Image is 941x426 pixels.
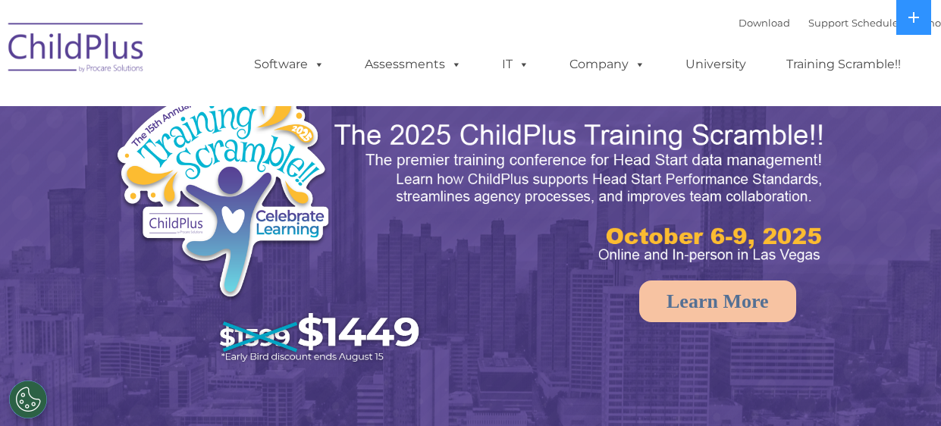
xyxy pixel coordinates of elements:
a: Download [739,17,790,29]
a: Company [554,49,660,80]
font: | [739,17,941,29]
button: Cookies Settings [9,381,47,418]
a: Training Scramble!! [771,49,916,80]
a: Schedule A Demo [852,17,941,29]
a: University [670,49,761,80]
a: Software [239,49,340,80]
a: Learn More [639,280,796,322]
a: Assessments [350,49,477,80]
a: Support [808,17,848,29]
a: IT [487,49,544,80]
img: ChildPlus by Procare Solutions [1,12,152,88]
